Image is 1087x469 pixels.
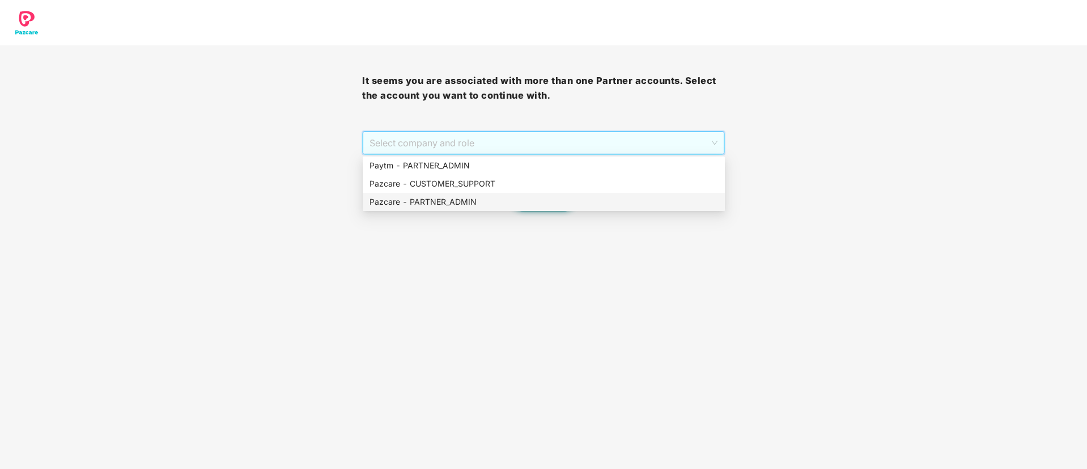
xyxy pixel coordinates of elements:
[370,132,717,154] span: Select company and role
[370,178,718,190] div: Pazcare - CUSTOMER_SUPPORT
[370,196,718,208] div: Pazcare - PARTNER_ADMIN
[370,159,718,172] div: Paytm - PARTNER_ADMIN
[362,74,724,103] h3: It seems you are associated with more than one Partner accounts. Select the account you want to c...
[363,193,725,211] div: Pazcare - PARTNER_ADMIN
[363,157,725,175] div: Paytm - PARTNER_ADMIN
[363,175,725,193] div: Pazcare - CUSTOMER_SUPPORT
